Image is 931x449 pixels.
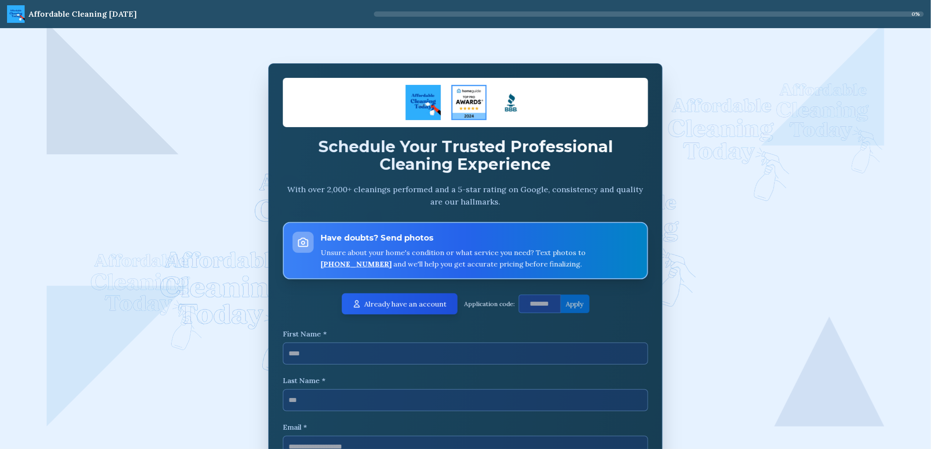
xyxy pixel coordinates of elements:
a: [PHONE_NUMBER] [321,259,392,268]
span: 0 % [912,11,920,18]
img: ACT Logo [406,85,441,120]
img: Logo Square [494,85,529,120]
h3: Have doubts? Send photos [321,232,638,244]
img: ACT Logo [7,5,25,23]
p: Application code: [465,299,515,308]
label: First Name * [283,329,648,339]
label: Email * [283,422,648,432]
label: Last Name * [283,375,648,386]
button: Already have an account [342,293,458,314]
div: Affordable Cleaning [DATE] [28,8,137,20]
p: With over 2,000+ cleanings performed and a 5-star rating on Google, consistency and quality are o... [283,183,648,208]
p: Unsure about your home's condition or what service you need? Text photos to and we'll help you ge... [321,247,638,270]
img: Four Seasons Cleaning [451,85,487,120]
h2: Schedule Your Trusted Professional Cleaning Experience [283,138,648,173]
button: Apply [561,295,590,313]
